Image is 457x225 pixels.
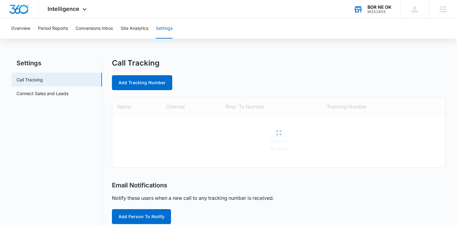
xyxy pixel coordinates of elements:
a: Add Tracking Number [112,75,172,90]
div: account name [367,5,391,10]
button: Add Person To Notify [112,209,171,224]
a: Connect Sales and Leads [16,90,68,97]
button: Conversions Inbox [76,19,113,39]
button: Overview [11,19,30,39]
button: Settings [156,19,173,39]
h1: Call Tracking [112,58,159,68]
button: Period Reports [38,19,68,39]
h2: Settings [12,58,102,68]
a: Call Tracking [16,76,43,83]
span: Intelligence [48,6,79,12]
h2: Email Notifications [112,181,167,189]
p: Notify these users when a new call to any tracking number is received. [112,194,274,202]
button: Site Analytics [121,19,148,39]
div: account id [367,10,391,14]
